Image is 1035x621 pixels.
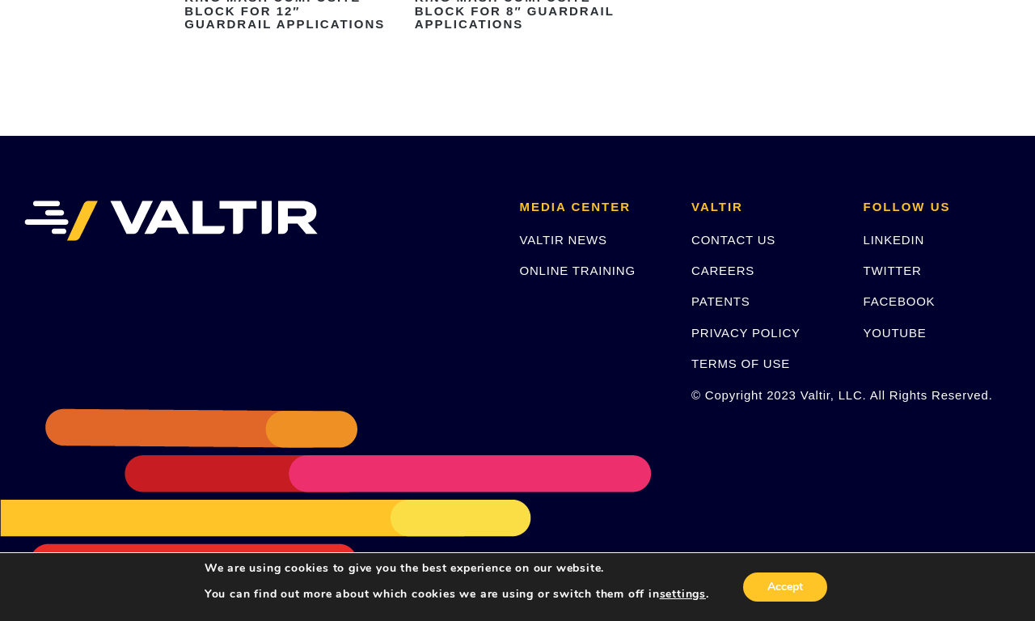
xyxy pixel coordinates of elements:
h2: VALTIR [691,201,839,214]
p: We are using cookies to give you the best experience on our website. [205,561,709,576]
a: PRIVACY POLICY [691,326,801,340]
img: VALTIR [24,201,318,241]
a: TERMS OF USE [691,357,790,370]
a: TWITTER [864,264,922,277]
button: settings [660,587,706,602]
a: ONLINE TRAINING [520,264,636,277]
h2: MEDIA CENTER [520,201,668,214]
h2: FOLLOW US [864,201,1012,214]
a: CAREERS [691,264,754,277]
a: YOUTUBE [864,326,927,340]
a: VALTIR NEWS [520,233,607,247]
a: LINKEDIN [864,233,925,247]
p: © Copyright 2023 Valtir, LLC. All Rights Reserved. [691,386,839,404]
button: Accept [743,572,827,602]
a: PATENTS [691,294,750,308]
a: FACEBOOK [864,294,936,308]
p: You can find out more about which cookies we are using or switch them off in . [205,587,709,602]
a: CONTACT US [691,233,775,247]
